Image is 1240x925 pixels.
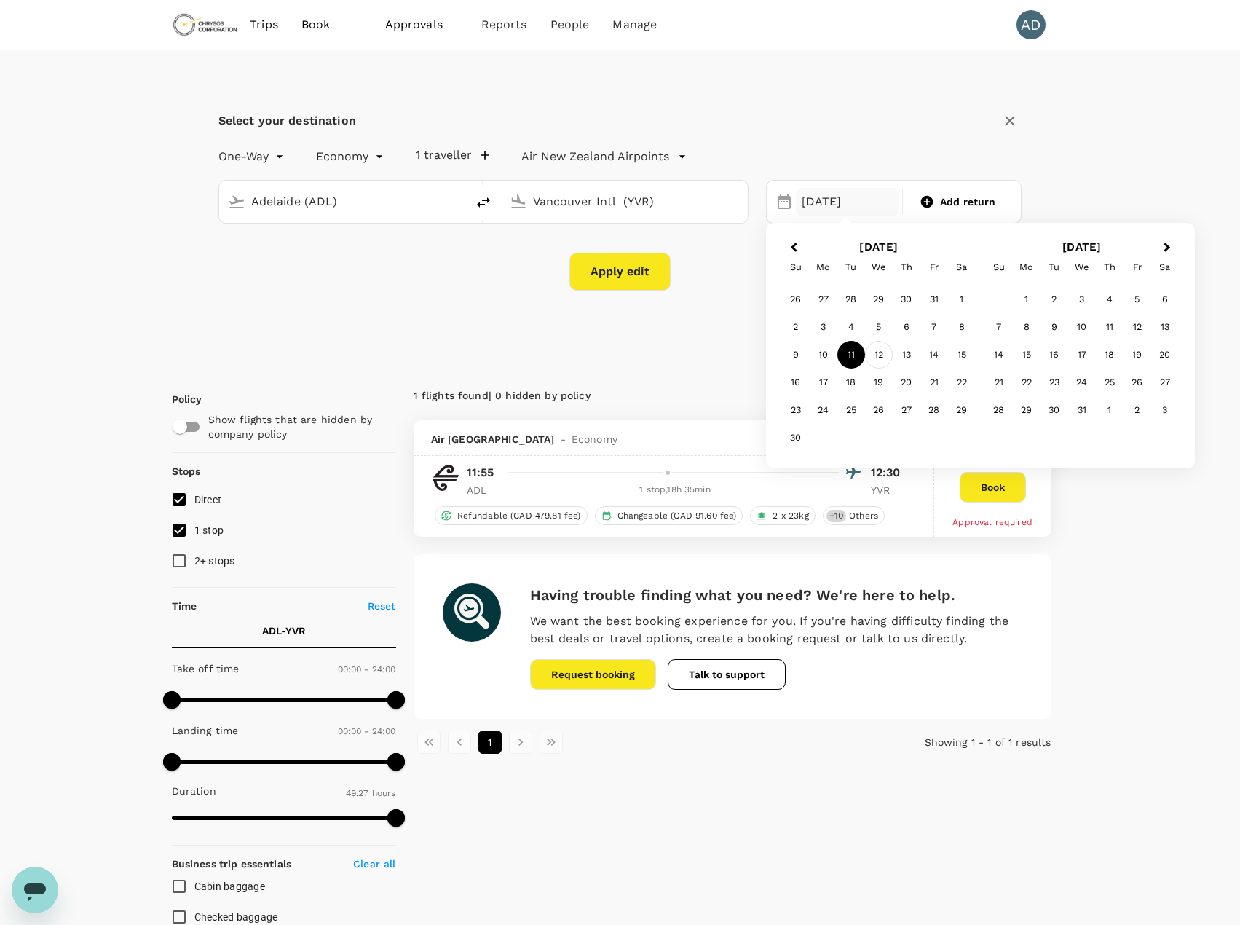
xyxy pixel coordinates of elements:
[1040,341,1068,369] div: Choose Tuesday, December 16th, 2025
[1013,286,1040,313] div: Choose Monday, December 1st, 2025
[1068,396,1096,424] div: Choose Wednesday, December 31st, 2025
[837,369,865,396] div: Choose Tuesday, November 18th, 2025
[194,911,278,923] span: Checked baggage
[512,483,839,497] div: 1 stop , 18h 35min
[572,432,617,446] span: Economy
[781,237,804,260] button: Previous Month
[778,240,981,253] h2: [DATE]
[555,432,572,446] span: -
[985,396,1013,424] div: Choose Sunday, December 28th, 2025
[810,396,837,424] div: Choose Monday, November 24th, 2025
[301,16,331,34] span: Book
[782,253,810,281] div: Sunday
[782,341,810,369] div: Choose Sunday, November 9th, 2025
[1040,313,1068,341] div: Choose Tuesday, December 9th, 2025
[871,483,907,497] p: YVR
[1096,369,1123,396] div: Choose Thursday, December 25th, 2025
[865,369,893,396] div: Choose Wednesday, November 19th, 2025
[569,253,671,291] button: Apply edit
[1096,341,1123,369] div: Choose Thursday, December 18th, 2025
[948,396,976,424] div: Choose Saturday, November 29th, 2025
[385,16,458,34] span: Approvals
[940,194,996,209] span: Add return
[172,784,216,798] p: Duration
[1123,253,1151,281] div: Friday
[1013,369,1040,396] div: Choose Monday, December 22nd, 2025
[1096,313,1123,341] div: Choose Thursday, December 11th, 2025
[612,16,657,34] span: Manage
[1040,286,1068,313] div: Choose Tuesday, December 2nd, 2025
[1151,341,1179,369] div: Choose Saturday, December 20th, 2025
[782,424,810,452] div: Choose Sunday, November 30th, 2025
[194,555,235,567] span: 2+ stops
[466,185,501,220] button: delete
[980,240,1183,253] h2: [DATE]
[1013,313,1040,341] div: Choose Monday, December 8th, 2025
[865,341,893,369] div: Choose Wednesday, November 12th, 2025
[251,190,435,213] input: Depart from
[865,286,893,313] div: Choose Wednesday, October 29th, 2025
[865,313,893,341] div: Choose Wednesday, November 5th, 2025
[338,726,396,736] span: 00:00 - 24:00
[948,341,976,369] div: Choose Saturday, November 15th, 2025
[595,506,743,525] div: Changeable (CAD 91.60 fee)
[837,286,865,313] div: Choose Tuesday, October 28th, 2025
[750,506,815,525] div: 2 x 23kg
[530,659,656,690] button: Request booking
[782,286,810,313] div: Choose Sunday, October 26th, 2025
[1157,237,1180,260] button: Next Month
[1068,313,1096,341] div: Choose Wednesday, December 10th, 2025
[172,723,239,738] p: Landing time
[810,313,837,341] div: Choose Monday, November 3rd, 2025
[1151,253,1179,281] div: Saturday
[1123,369,1151,396] div: Choose Friday, December 26th, 2025
[920,341,948,369] div: Choose Friday, November 14th, 2025
[353,857,395,871] p: Clear all
[920,369,948,396] div: Choose Friday, November 21st, 2025
[550,16,590,34] span: People
[948,369,976,396] div: Choose Saturday, November 22nd, 2025
[1040,369,1068,396] div: Choose Tuesday, December 23rd, 2025
[368,599,396,613] p: Reset
[782,313,810,341] div: Choose Sunday, November 2nd, 2025
[172,661,240,676] p: Take off time
[1040,396,1068,424] div: Choose Tuesday, December 30th, 2025
[416,148,489,162] button: 1 traveller
[1013,341,1040,369] div: Choose Monday, December 15th, 2025
[194,881,265,892] span: Cabin baggage
[782,369,810,396] div: Choose Sunday, November 16th, 2025
[843,510,884,522] span: Others
[172,858,292,870] strong: Business trip essentials
[893,341,920,369] div: Choose Thursday, November 13th, 2025
[1013,253,1040,281] div: Monday
[1068,341,1096,369] div: Choose Wednesday, December 17th, 2025
[316,145,387,168] div: Economy
[985,253,1013,281] div: Sunday
[952,517,1032,527] span: Approval required
[533,190,717,213] input: Going to
[738,200,741,202] button: Open
[612,510,743,522] span: Changeable (CAD 91.60 fee)
[865,396,893,424] div: Choose Wednesday, November 26th, 2025
[782,286,976,452] div: Month November, 2025
[893,286,920,313] div: Choose Thursday, October 30th, 2025
[826,510,846,522] span: + 10
[172,599,197,613] p: Time
[893,313,920,341] div: Choose Thursday, November 6th, 2025
[208,412,386,441] p: Show flights that are hidden by company policy
[948,253,976,281] div: Saturday
[431,463,460,492] img: NZ
[435,506,588,525] div: Refundable (CAD 479.81 fee)
[1151,369,1179,396] div: Choose Saturday, December 27th, 2025
[920,396,948,424] div: Choose Friday, November 28th, 2025
[456,200,459,202] button: Open
[451,510,587,522] span: Refundable (CAD 479.81 fee)
[823,506,885,525] div: +10Others
[530,583,1022,607] h6: Having trouble finding what you need? We're here to help.
[1151,286,1179,313] div: Choose Saturday, December 6th, 2025
[1013,396,1040,424] div: Choose Monday, December 29th, 2025
[920,286,948,313] div: Choose Friday, October 31st, 2025
[172,465,201,477] strong: Stops
[1016,10,1046,39] div: AD
[414,388,732,404] div: 1 flights found | 0 hidden by policy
